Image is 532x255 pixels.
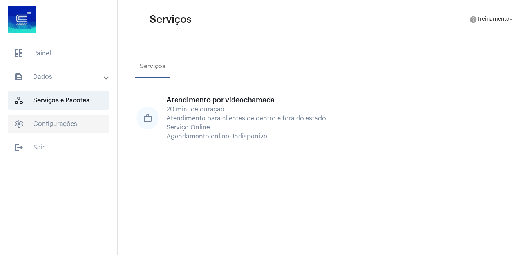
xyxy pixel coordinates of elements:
mat-icon: sidenav icon [14,72,24,82]
div: Serviços [140,63,165,70]
mat-icon: sidenav icon [14,143,24,152]
span: Serviços e Pacotes [8,91,109,110]
span: Treinamento [477,17,509,22]
span: sidenav icon [14,119,24,129]
div: Atendimento para clientes de dentro e fora do estado. [166,115,513,122]
mat-panel-title: Dados [14,72,105,82]
mat-icon: help [469,16,477,24]
span: Configurações [8,115,109,133]
img: d4669ae0-8c07-2337-4f67-34b0df7f5ae4.jpeg [6,4,38,35]
mat-icon: arrow_drop_down [508,16,515,23]
div: Serviço Online [166,124,513,131]
div: 20 min. de duração [166,106,513,113]
span: Painel [8,44,109,63]
div: Atendimento por videochamada [166,96,513,104]
div: Agendamento online: Indisponível [166,133,513,140]
mat-icon: work_outline [136,107,159,129]
span: sidenav icon [14,49,24,58]
span: sidenav icon [14,96,24,105]
span: Sair [8,138,109,157]
mat-icon: sidenav icon [132,15,139,25]
button: Treinamento [465,12,519,27]
span: Serviços [150,13,192,26]
mat-expansion-panel-header: sidenav iconDados [5,67,117,86]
